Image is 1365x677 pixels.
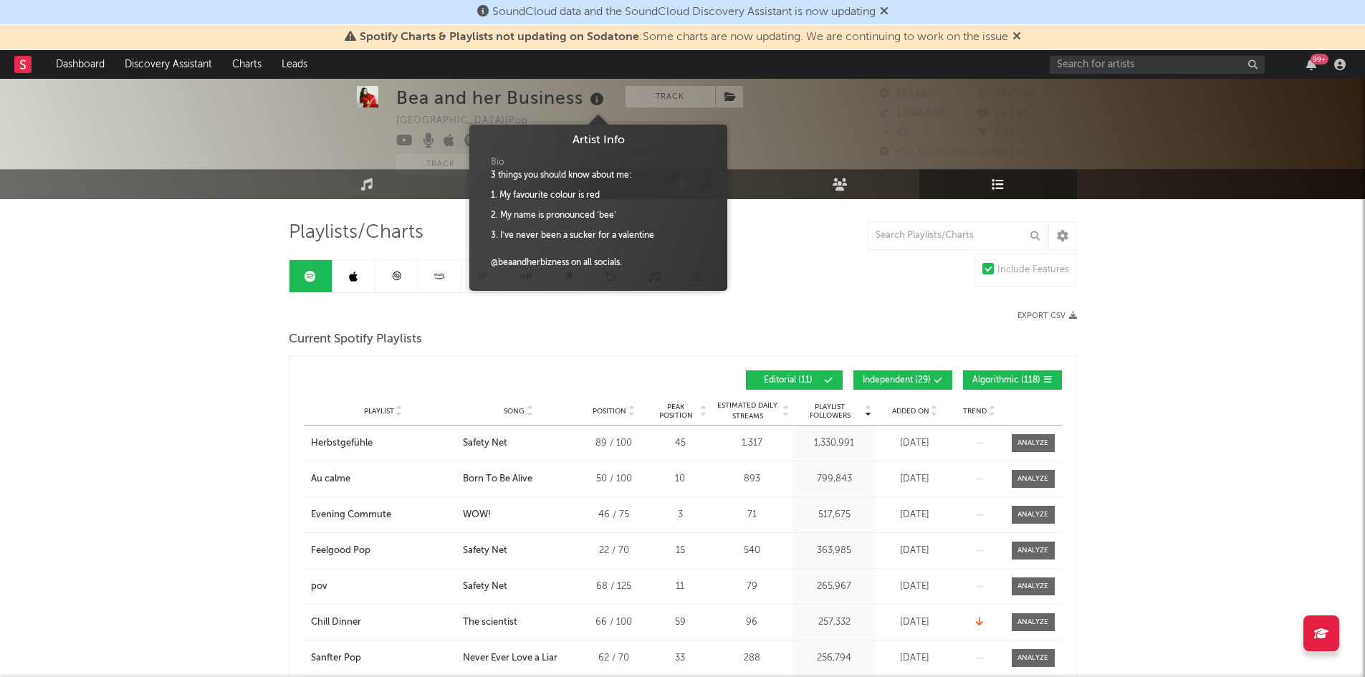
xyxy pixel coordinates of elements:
[491,229,706,242] div: 3.⁠ ⁠I’ve never been a sucker for a valentine
[879,436,951,451] div: [DATE]
[746,370,843,390] button: Editorial(11)
[978,90,1034,99] span: 329,760
[879,580,951,594] div: [DATE]
[997,261,1069,279] div: Include Features
[311,651,361,666] div: Sanfter Pop
[582,580,646,594] div: 68 / 125
[463,544,507,558] div: Safety Net
[364,407,394,416] span: Playlist
[311,472,350,486] div: Au calme
[978,109,1029,118] span: 56,400
[714,472,790,486] div: 893
[582,651,646,666] div: 62 / 70
[463,472,532,486] div: Born To Be Alive
[115,50,222,79] a: Discovery Assistant
[797,651,872,666] div: 256,794
[797,544,872,558] div: 363,985
[1050,56,1265,74] input: Search for artists
[653,580,707,594] div: 11
[311,615,456,630] a: Chill Dinner
[879,651,951,666] div: [DATE]
[492,6,876,18] span: SoundCloud data and the SoundCloud Discovery Assistant is now updating
[853,370,952,390] button: Independent(29)
[653,403,699,420] span: Peak Position
[396,86,608,110] div: Bea and her Business
[480,132,717,149] div: Artist Info
[311,580,327,594] div: pov
[797,472,872,486] div: 799,843
[880,128,909,138] span: 87
[311,615,361,630] div: Chill Dinner
[491,189,706,202] div: 1.⁠ ⁠My favourite colour is red
[714,436,790,451] div: 1,317
[396,154,486,176] button: Track
[311,544,456,558] a: Feelgood Pop
[714,508,790,522] div: 71
[311,508,456,522] a: Evening Commute
[797,508,872,522] div: 517,675
[714,651,790,666] div: 288
[311,544,370,558] div: Feelgood Pop
[880,165,964,174] span: Jump Score: 44.1
[582,544,646,558] div: 22 / 70
[653,472,707,486] div: 10
[222,50,272,79] a: Charts
[714,580,790,594] div: 79
[491,256,706,269] div: @beaandherbizness on all socials.
[593,407,626,416] span: Position
[311,436,373,451] div: Herbstgefühle
[797,580,872,594] div: 265,967
[963,370,1062,390] button: Algorithmic(118)
[463,436,507,451] div: Safety Net
[653,544,707,558] div: 15
[714,400,781,422] span: Estimated Daily Streams
[879,615,951,630] div: [DATE]
[311,436,456,451] a: Herbstgefühle
[653,615,707,630] div: 59
[46,50,115,79] a: Dashboard
[978,128,1021,138] span: 4,014
[653,508,707,522] div: 3
[1017,312,1077,320] button: Export CSV
[396,112,545,130] div: [GEOGRAPHIC_DATA] | Pop
[880,148,1024,157] span: 697,807 Monthly Listeners
[868,221,1047,250] input: Search Playlists/Charts
[880,109,946,118] span: 1,900,000
[972,376,1040,385] span: Algorithmic ( 118 )
[880,6,889,18] span: Dismiss
[311,472,456,486] a: Au calme
[863,376,931,385] span: Independent ( 29 )
[892,407,929,416] span: Added On
[582,615,646,630] div: 66 / 100
[360,32,1008,43] span: : Some charts are now updating. We are continuing to work on the issue
[463,615,517,630] div: The scientist
[289,331,422,348] span: Current Spotify Playlists
[626,86,715,107] button: Track
[879,544,951,558] div: [DATE]
[311,508,391,522] div: Evening Commute
[714,544,790,558] div: 540
[463,580,507,594] div: Safety Net
[360,32,639,43] span: Spotify Charts & Playlists not updating on Sodatone
[463,651,557,666] div: Never Ever Love a Liar
[879,508,951,522] div: [DATE]
[491,169,706,182] div: 3 things you should know about me:
[653,651,707,666] div: 33
[491,156,504,169] span: Bio
[272,50,317,79] a: Leads
[1012,32,1021,43] span: Dismiss
[963,407,987,416] span: Trend
[1311,54,1328,64] div: 99 +
[463,508,491,522] div: WOW!
[797,436,872,451] div: 1,330,991
[714,615,790,630] div: 96
[797,403,863,420] span: Playlist Followers
[289,224,423,241] span: Playlists/Charts
[311,580,456,594] a: pov
[653,436,707,451] div: 45
[491,209,706,222] div: 2.⁠ ⁠⁠My name is pronounced ‘bee’
[879,472,951,486] div: [DATE]
[880,90,933,99] span: 132,167
[1306,59,1316,70] button: 99+
[582,436,646,451] div: 89 / 100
